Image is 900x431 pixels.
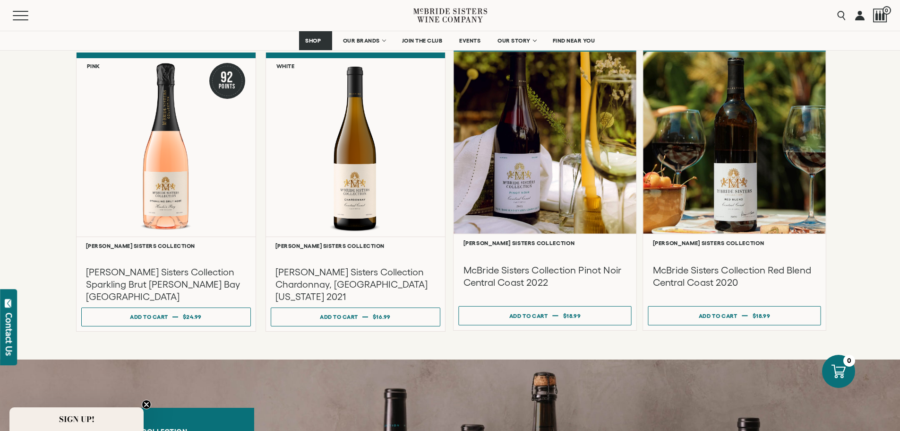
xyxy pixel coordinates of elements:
h3: McBride Sisters Collection Pinot Noir Central Coast 2022 [463,264,626,289]
a: Pink 92 Points McBride Sisters Collection Sparkling Brut Rose Hawke's Bay NV [PERSON_NAME] Sister... [76,53,256,332]
a: [PERSON_NAME] Sisters Collection McBride Sisters Collection Pinot Noir Central Coast 2022 Add to ... [453,46,637,331]
a: OUR BRANDS [337,31,391,50]
button: Close teaser [142,400,151,409]
span: OUR STORY [497,37,531,44]
span: 0 [883,6,891,15]
span: $18.99 [752,313,770,319]
a: OUR STORY [491,31,542,50]
span: FIND NEAR YOU [553,37,595,44]
h6: [PERSON_NAME] Sisters Collection [86,243,246,249]
span: $16.99 [373,314,391,320]
h3: [PERSON_NAME] Sisters Collection Sparkling Brut [PERSON_NAME] Bay [GEOGRAPHIC_DATA] [86,266,246,303]
div: Add to cart [509,308,548,323]
span: JOIN THE CLUB [402,37,443,44]
div: Contact Us [4,313,14,356]
h6: White [276,63,295,69]
a: White McBride Sisters Collection Chardonnay, Central Coast California [PERSON_NAME] Sisters Colle... [266,53,446,332]
span: SHOP [305,37,321,44]
h3: McBride Sisters Collection Red Blend Central Coast 2020 [652,264,816,289]
button: Add to cart $18.99 [648,306,821,325]
a: SHOP [299,31,332,50]
div: Add to cart [320,310,358,324]
a: [PERSON_NAME] Sisters Collection McBride Sisters Collection Red Blend Central Coast 2020 Add to c... [643,46,826,331]
span: OUR BRANDS [343,37,380,44]
div: SIGN UP!Close teaser [9,407,144,431]
a: JOIN THE CLUB [396,31,449,50]
h6: [PERSON_NAME] Sisters Collection [463,240,626,246]
span: $18.99 [563,313,581,319]
h6: [PERSON_NAME] Sisters Collection [652,240,816,246]
span: EVENTS [459,37,480,44]
h6: [PERSON_NAME] Sisters Collection [275,243,436,249]
h3: [PERSON_NAME] Sisters Collection Chardonnay, [GEOGRAPHIC_DATA][US_STATE] 2021 [275,266,436,303]
h6: Pink [87,63,100,69]
div: 0 [843,355,855,367]
div: Add to cart [130,310,168,324]
span: SIGN UP! [59,413,94,425]
button: Add to cart $24.99 [81,308,251,326]
button: Add to cart $18.99 [458,306,631,325]
a: FIND NEAR YOU [547,31,601,50]
button: Mobile Menu Trigger [13,11,47,20]
div: Add to cart [698,308,737,323]
a: EVENTS [453,31,487,50]
button: Add to cart $16.99 [271,308,440,326]
span: $24.99 [183,314,202,320]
